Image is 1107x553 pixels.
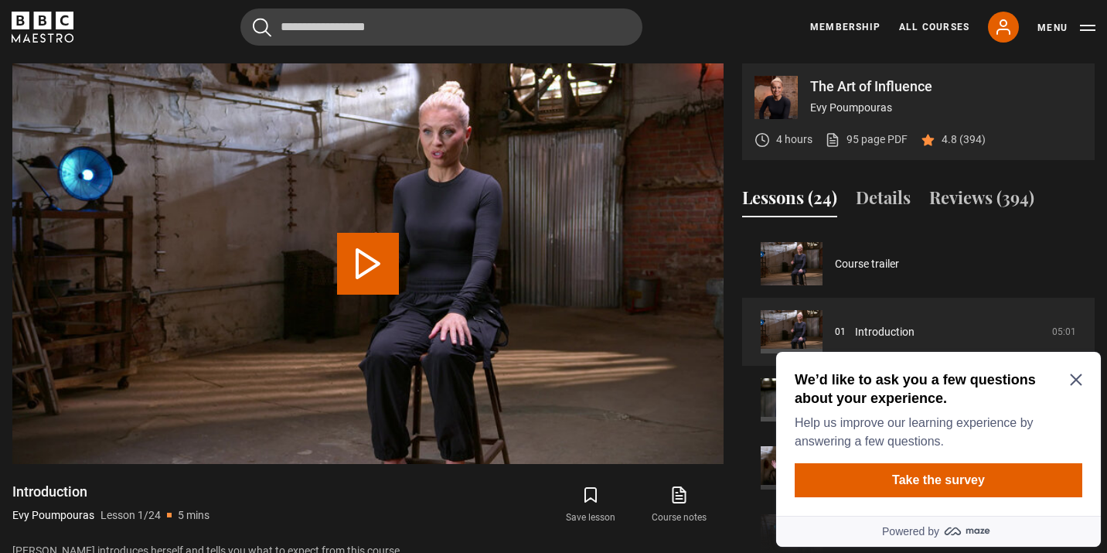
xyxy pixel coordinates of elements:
[100,507,161,524] p: Lesson 1/24
[635,483,724,527] a: Course notes
[25,68,306,105] p: Help us improve our learning experience by answering a few questions.
[547,483,635,527] button: Save lesson
[178,507,209,524] p: 5 mins
[12,63,724,464] video-js: Video Player
[253,18,271,37] button: Submit the search query
[337,233,399,295] button: Play Lesson Introduction
[300,28,312,40] button: Close Maze Prompt
[6,170,331,201] a: Powered by maze
[240,9,642,46] input: Search
[810,20,880,34] a: Membership
[25,25,306,62] h2: We’d like to ask you a few questions about your experience.
[12,483,209,501] h1: Introduction
[12,12,73,43] svg: BBC Maestro
[855,324,915,340] a: Introduction
[856,185,911,217] button: Details
[25,118,312,152] button: Take the survey
[776,131,812,148] p: 4 hours
[810,100,1082,116] p: Evy Poumpouras
[12,507,94,524] p: Evy Poumpouras
[929,185,1034,217] button: Reviews (394)
[6,6,331,201] div: Optional study invitation
[1037,20,1095,36] button: Toggle navigation
[825,131,908,148] a: 95 page PDF
[810,80,1082,94] p: The Art of Influence
[899,20,969,34] a: All Courses
[742,185,837,217] button: Lessons (24)
[942,131,986,148] p: 4.8 (394)
[835,256,899,272] a: Course trailer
